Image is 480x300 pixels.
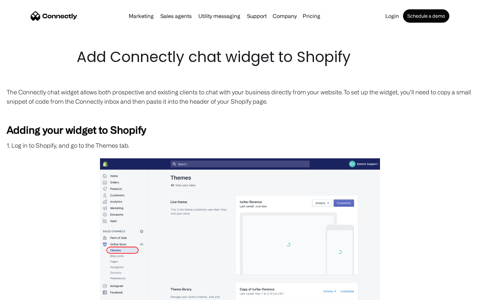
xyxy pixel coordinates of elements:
[77,47,403,67] h1: Add Connectly chat widget to Shopify
[403,9,449,23] a: Schedule a demo
[244,13,269,19] a: Support
[31,11,77,21] a: home
[196,13,243,19] a: Utility messaging
[383,13,402,19] a: Login
[300,13,323,19] a: Pricing
[7,124,146,135] strong: Adding your widget to Shopify
[13,288,40,298] ul: Language list
[158,13,194,19] a: Sales agents
[271,11,299,21] div: Company
[7,141,473,150] p: 1. Log in to Shopify, and go to the Themes tab.
[7,87,473,106] p: The Connectly chat widget allows both prospective and existing clients to chat with your business...
[7,288,40,298] aside: Language selected: English
[273,11,297,21] div: Company
[126,13,156,19] a: Marketing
